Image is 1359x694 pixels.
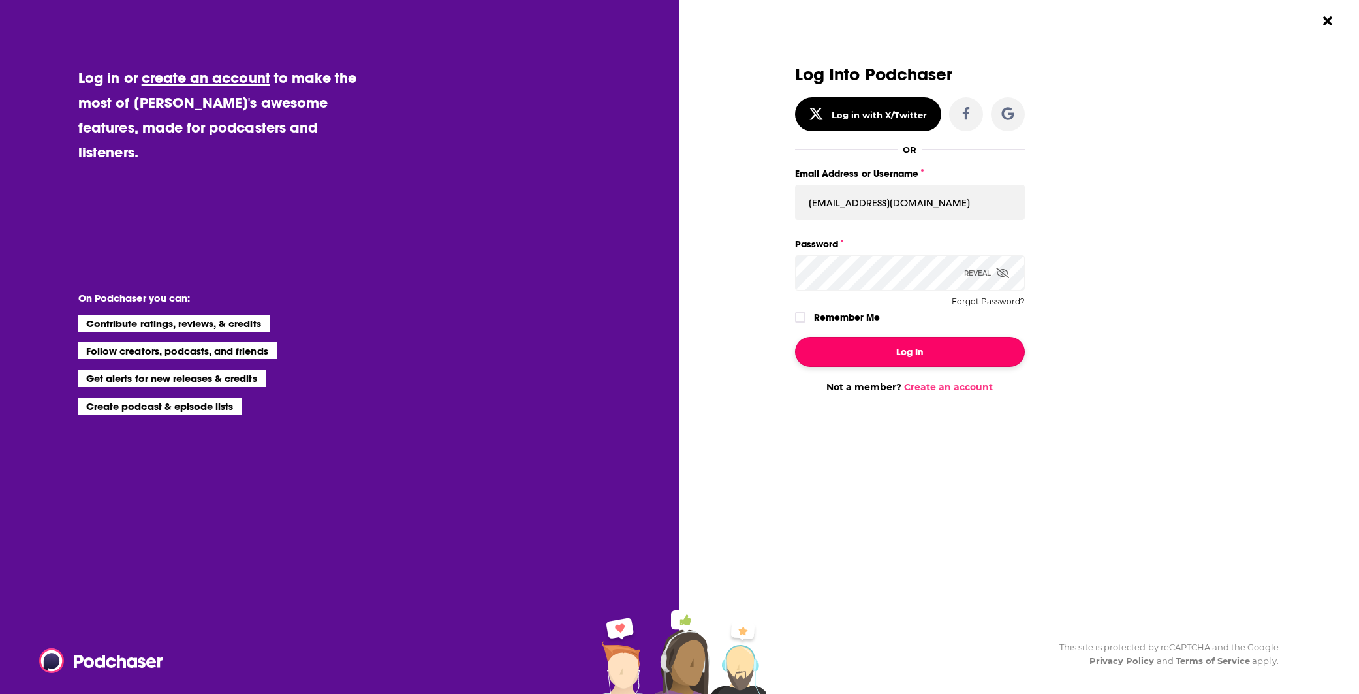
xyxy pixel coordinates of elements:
[952,297,1025,306] button: Forgot Password?
[795,65,1025,84] h3: Log Into Podchaser
[1176,655,1251,666] a: Terms of Service
[78,292,339,304] li: On Podchaser you can:
[964,255,1009,291] div: Reveal
[78,315,270,332] li: Contribute ratings, reviews, & credits
[795,165,1025,182] label: Email Address or Username
[795,185,1025,220] input: Email Address or Username
[795,337,1025,367] button: Log In
[1089,655,1155,666] a: Privacy Policy
[795,236,1025,253] label: Password
[39,648,164,673] img: Podchaser - Follow, Share and Rate Podcasts
[904,381,993,393] a: Create an account
[78,370,266,386] li: Get alerts for new releases & credits
[795,97,941,131] button: Log in with X/Twitter
[814,309,880,326] label: Remember Me
[903,144,916,155] div: OR
[142,69,270,87] a: create an account
[795,381,1025,393] div: Not a member?
[832,110,928,120] div: Log in with X/Twitter
[39,648,154,673] a: Podchaser - Follow, Share and Rate Podcasts
[1049,640,1279,668] div: This site is protected by reCAPTCHA and the Google and apply.
[1315,8,1340,33] button: Close Button
[78,342,277,359] li: Follow creators, podcasts, and friends
[78,398,242,415] li: Create podcast & episode lists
